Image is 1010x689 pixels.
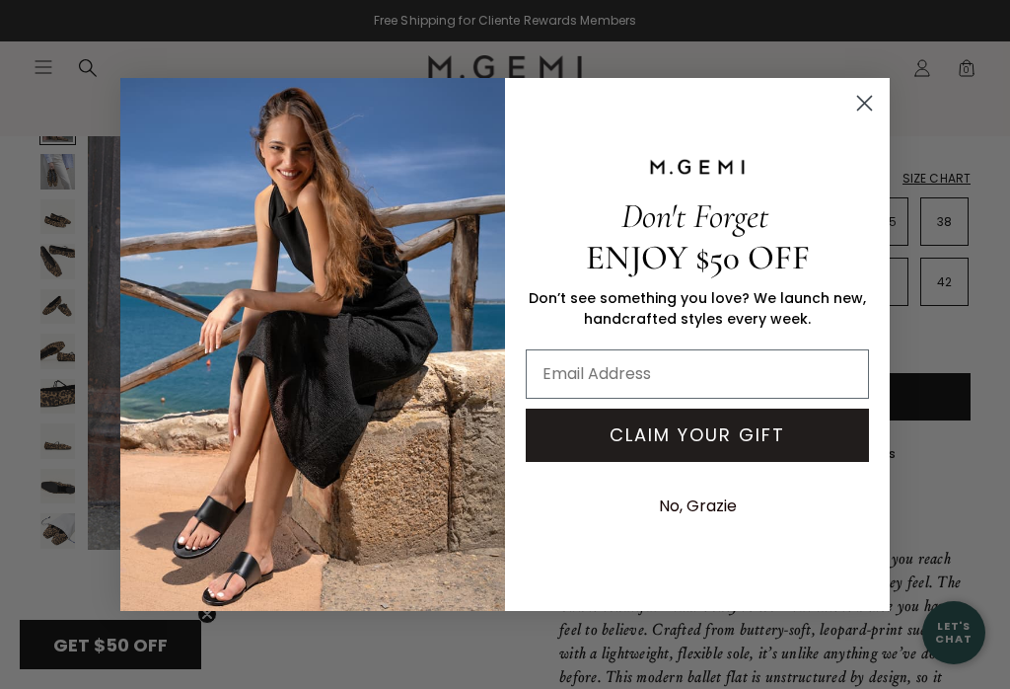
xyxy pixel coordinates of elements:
img: M.Gemi [120,78,505,611]
input: Email Address [526,349,869,399]
img: M.GEMI [648,158,747,176]
span: Don’t see something you love? We launch new, handcrafted styles every week. [529,288,866,329]
span: Don't Forget [621,195,768,237]
button: CLAIM YOUR GIFT [526,409,869,462]
span: ENJOY $50 OFF [586,237,810,278]
button: Close dialog [847,86,882,120]
button: No, Grazie [649,482,747,531]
